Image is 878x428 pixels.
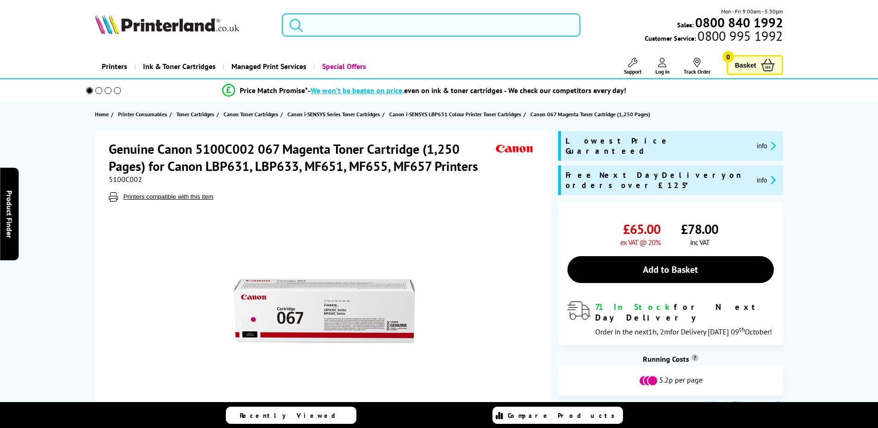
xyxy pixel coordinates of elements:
sup: Cost per page [691,354,698,361]
span: Canon Toner Cartridges [224,109,278,119]
span: 0 [722,51,734,63]
span: Mon - Fri 9:00am - 5:30pm [721,7,783,16]
sup: th [739,325,745,334]
button: promo-description [754,140,778,151]
a: Printer Consumables [118,109,169,119]
li: modal_Promise [74,82,776,99]
span: £65.00 [623,220,660,238]
img: Printerland Logo [95,14,239,34]
span: Toner Cartridges [176,109,214,119]
span: Sales: [677,20,694,29]
span: 71 In Stock [595,302,674,312]
a: Basket 0 [727,55,783,75]
a: Printers [95,55,134,78]
span: Printer Consumables [118,109,167,119]
span: Support [624,68,641,75]
div: Running Costs [558,354,783,364]
span: Product Finder [5,190,14,238]
span: Customer Service: [645,31,783,43]
div: - even on ink & toner cartridges - We check our competitors every day! [308,86,626,95]
img: Canon [493,140,536,157]
a: Canon i-SENSYS LBP631 Colour Printer Toner Cartridges [389,109,523,119]
span: ex VAT @ 20% [620,238,660,247]
a: Track Order [684,58,710,75]
a: Managed Print Services [223,55,313,78]
a: Canon 067 Magenta Toner Cartridge (1,250 Pages) [530,109,653,119]
span: Basket [735,59,756,71]
a: Canon i-SENSYS Series Toner Cartridges [287,109,382,119]
span: Recently Viewed [240,411,345,420]
span: Log In [655,68,670,75]
span: We won’t be beaten on price, [311,86,404,95]
div: for Next Day Delivery [595,302,774,323]
span: Home [95,109,109,119]
span: Canon i-SENSYS LBP631 Colour Printer Toner Cartridges [389,109,521,119]
span: Ink & Toner Cartridges [143,55,216,78]
a: Compare Products [492,407,623,424]
button: Printers compatible with this item [120,193,216,201]
a: Log In [655,58,670,75]
span: Canon 067 Magenta Toner Cartridge (1,250 Pages) [530,109,650,119]
span: Order in the next for Delivery [DATE] 09 October! [595,327,772,336]
span: Free Next Day Delivery on orders over £125* [566,170,749,190]
b: 0800 840 1992 [695,14,783,31]
span: inc VAT [690,238,710,247]
span: 5.2p per page [659,375,703,386]
a: Printerland Logo [95,14,270,36]
a: Ink & Toner Cartridges [134,55,223,78]
img: Canon 5100C002 067 Magenta Toner Cartridge (1,250 Pages) [234,220,415,402]
a: Toner Cartridges [176,109,217,119]
a: Recently Viewed [226,407,356,424]
a: Add to Basket [567,256,774,283]
a: Home [95,109,111,119]
span: £78.00 [681,220,718,238]
a: Canon Toner Cartridges [224,109,280,119]
button: What is 5% coverage? [704,400,783,409]
span: 1h, 2m [648,327,670,336]
span: Lowest Price Guaranteed [566,136,749,156]
div: modal_delivery [567,302,774,336]
span: Compare Products [508,411,620,420]
a: 0800 840 1992 [694,18,783,27]
span: 0800 995 1992 [696,31,783,40]
button: promo-description [754,175,778,185]
span: Canon i-SENSYS Series Toner Cartridges [287,109,380,119]
span: 5100C002 [109,175,142,184]
a: Special Offers [313,55,373,78]
a: Support [624,58,641,75]
span: Price Match Promise* [240,86,308,95]
h1: Genuine Canon 5100C002 067 Magenta Toner Cartridge (1,250 Pages) for Canon LBP631, LBP633, MF651,... [109,140,493,175]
